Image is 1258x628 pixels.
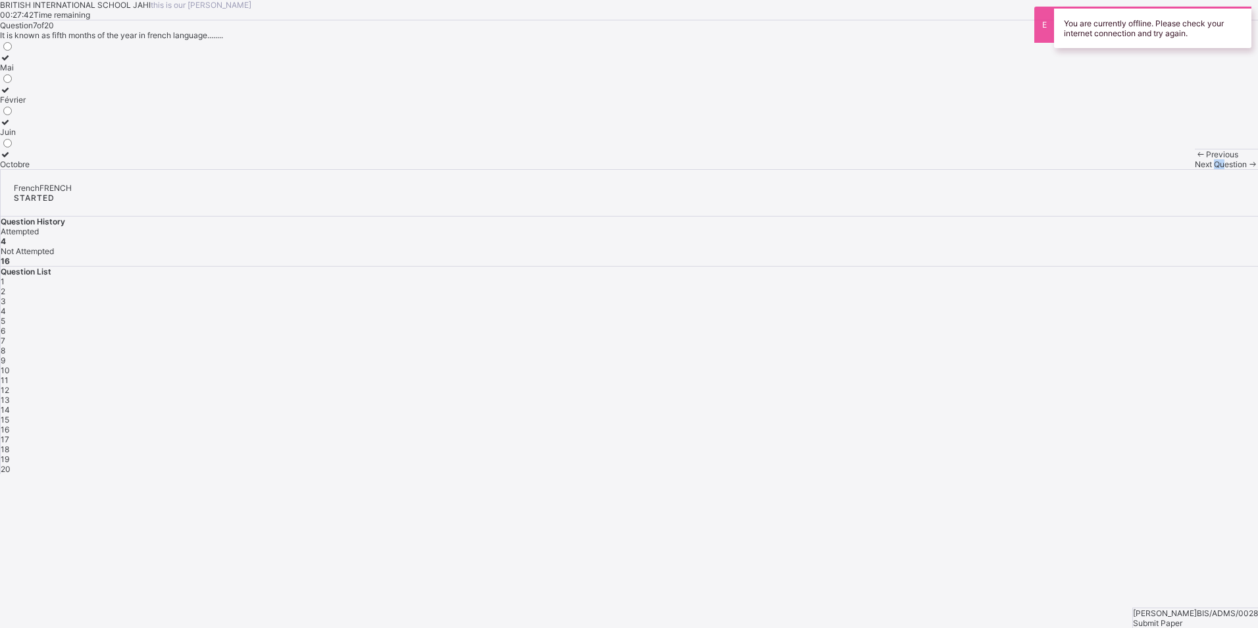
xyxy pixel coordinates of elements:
[1,454,9,464] span: 19
[14,183,39,193] span: French
[1,415,9,425] span: 15
[34,10,90,20] span: Time remaining
[1,276,5,286] span: 1
[1133,618,1182,628] span: Submit Paper
[1,385,9,395] span: 12
[1,346,5,355] span: 8
[1,286,5,296] span: 2
[1,434,9,444] span: 17
[1,336,5,346] span: 7
[1197,608,1258,618] span: BIS/ADMS/0028
[1,217,65,226] span: Question History
[1206,149,1238,159] span: Previous
[1195,159,1247,169] span: Next Question
[1,375,9,385] span: 11
[1,267,51,276] span: Question List
[1,365,10,375] span: 10
[1,256,10,266] b: 16
[1,296,6,306] span: 3
[1,425,9,434] span: 16
[1054,7,1251,48] div: You are currently offline. Please check your internet connection and try again.
[1,405,10,415] span: 14
[1,226,39,236] span: Attempted
[1,464,11,474] span: 20
[1,236,6,246] b: 4
[1,355,5,365] span: 9
[1,395,10,405] span: 13
[1133,608,1197,618] span: [PERSON_NAME]
[1,306,6,316] span: 4
[1,444,9,454] span: 18
[14,193,55,203] span: STARTED
[39,183,72,193] span: FRENCH
[1,316,5,326] span: 5
[1,326,5,336] span: 6
[1,246,54,256] span: Not Attempted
